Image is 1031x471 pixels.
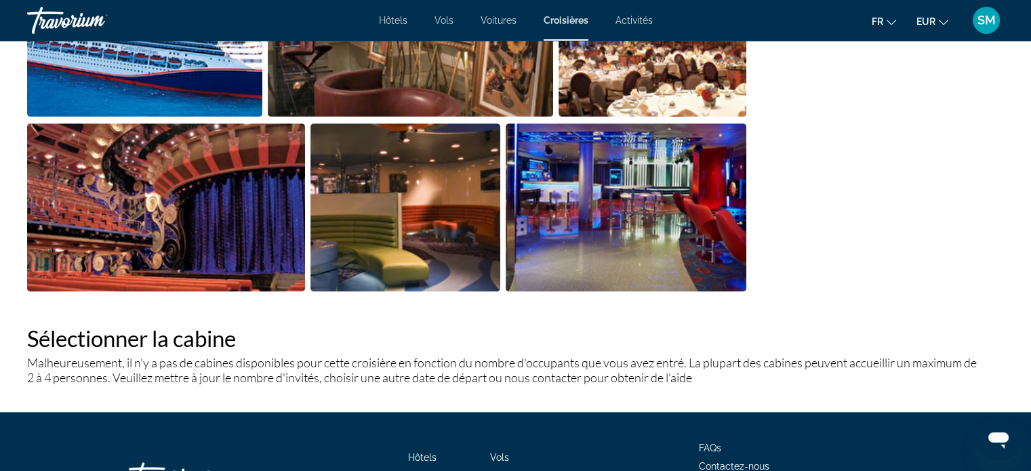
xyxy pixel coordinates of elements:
span: SM [977,14,996,27]
h2: Sélectionner la cabine [27,325,1004,352]
a: Hôtels [379,15,407,26]
button: Open full-screen image slider [310,123,500,292]
a: Voitures [481,15,517,26]
a: Activités [615,15,653,26]
a: Travorium [27,3,163,38]
button: Change language [872,12,896,31]
a: Vols [490,452,509,463]
span: fr [872,16,883,27]
a: FAQs [699,443,721,453]
a: Hôtels [408,452,437,463]
a: Croisières [544,15,588,26]
iframe: Bouton de lancement de la fenêtre de messagerie [977,417,1020,460]
span: Malheureusement, il n'y a pas de cabines disponibles pour cette croisière en fonction du nombre d... [27,355,977,385]
button: Open full-screen image slider [27,123,305,292]
button: Change currency [916,12,948,31]
a: Vols [434,15,453,26]
button: User Menu [969,6,1004,35]
span: EUR [916,16,935,27]
button: Open full-screen image slider [506,123,746,292]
